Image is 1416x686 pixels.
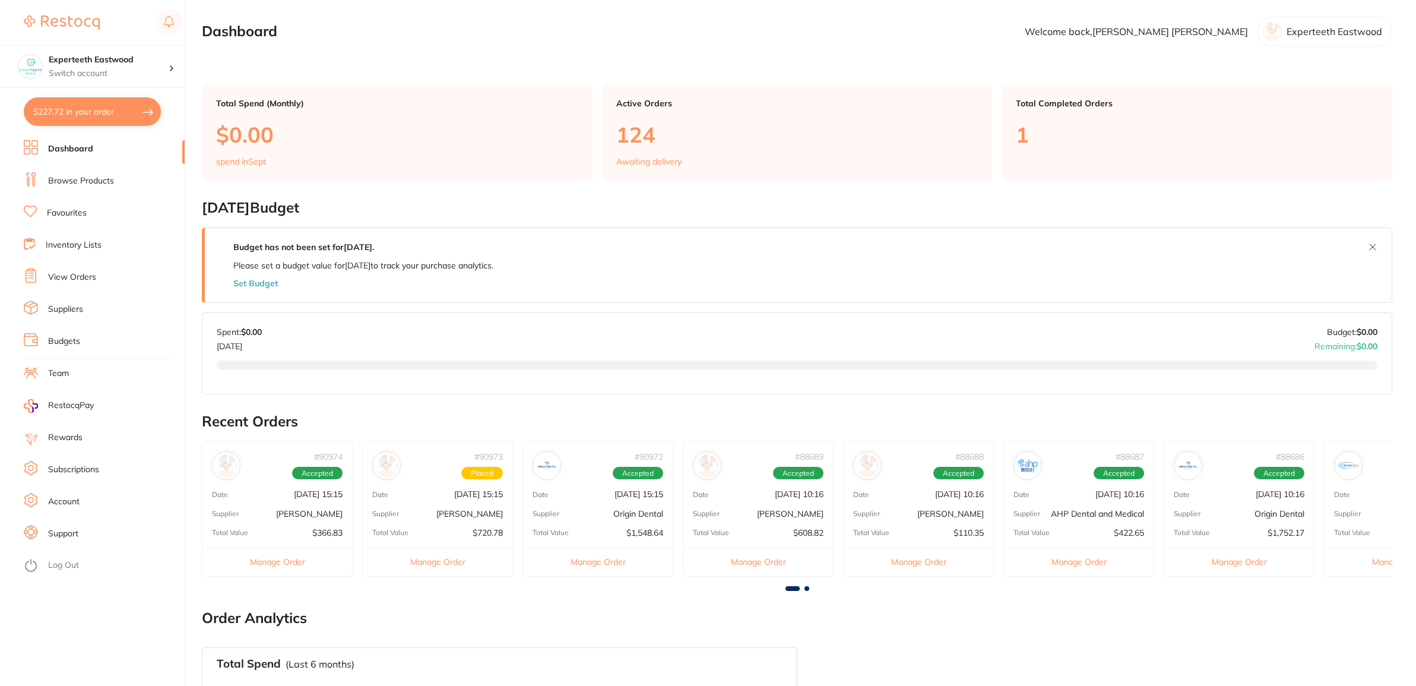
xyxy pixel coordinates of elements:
a: Active Orders124Awaiting delivery [602,84,993,181]
p: Experteeth Eastwood [1287,26,1382,37]
a: Suppliers [48,304,83,315]
img: Adam Dental [856,454,879,477]
p: [PERSON_NAME] [276,509,343,519]
img: RestocqPay [24,399,38,413]
a: Team [48,368,69,380]
p: Supplier [1013,510,1040,518]
button: Manage Order [202,547,352,576]
p: # 88688 [955,452,984,461]
span: Accepted [1094,467,1144,480]
p: Supplier [1174,510,1200,518]
button: Manage Order [683,547,833,576]
p: Remaining: [1314,337,1377,351]
p: $608.82 [793,528,823,538]
button: Manage Order [363,547,512,576]
button: Manage Order [1164,547,1314,576]
h3: Total Spend [217,657,281,671]
p: # 90973 [474,452,503,461]
h2: Dashboard [202,23,277,40]
p: Supplier [372,510,399,518]
span: Accepted [613,467,663,480]
a: Inventory Lists [46,239,102,251]
a: Dashboard [48,143,93,155]
p: Date [533,491,549,499]
p: Date [372,491,388,499]
img: Henry Schein Halas [375,454,398,477]
p: Spent: [217,327,262,337]
p: [PERSON_NAME] [436,509,503,519]
img: Restocq Logo [24,15,100,30]
p: Total Value [1174,529,1210,537]
h2: [DATE] Budget [202,200,1392,216]
p: Total Spend (Monthly) [216,99,578,108]
p: $110.35 [953,528,984,538]
a: Budgets [48,336,80,347]
p: $720.78 [473,528,503,538]
p: [DATE] 10:16 [775,489,823,499]
img: Henry Schein Halas [696,454,718,477]
p: Total Value [1013,529,1050,537]
img: Experteeth Eastwood [18,55,42,78]
p: [PERSON_NAME] [757,509,823,519]
span: Accepted [933,467,984,480]
p: Supplier [1334,510,1361,518]
a: Rewards [48,432,83,444]
h2: Recent Orders [202,413,1392,430]
p: $1,752.17 [1268,528,1304,538]
p: [DATE] 15:15 [454,489,503,499]
p: [DATE] [217,337,262,351]
img: Origin Dental [1177,454,1199,477]
p: Date [853,491,869,499]
p: [DATE] 10:16 [1095,489,1144,499]
span: Accepted [1254,467,1304,480]
p: Total Completed Orders [1016,99,1378,108]
p: Supplier [212,510,239,518]
p: 1 [1016,122,1378,147]
p: $422.65 [1114,528,1144,538]
button: $227.72 in your order [24,97,161,126]
p: Date [1334,491,1350,499]
span: Accepted [292,467,343,480]
a: RestocqPay [24,399,94,413]
p: [DATE] 15:15 [294,489,343,499]
p: [PERSON_NAME] [917,509,984,519]
p: Awaiting delivery [616,157,682,166]
p: Total Value [533,529,569,537]
a: Favourites [47,207,87,219]
p: 124 [616,122,978,147]
p: Date [1174,491,1190,499]
p: $0.00 [216,122,578,147]
strong: $0.00 [1357,341,1377,352]
p: # 88686 [1276,452,1304,461]
span: Accepted [773,467,823,480]
p: [DATE] 10:16 [1256,489,1304,499]
a: Total Completed Orders1 [1002,84,1392,181]
p: Date [212,491,228,499]
p: Supplier [693,510,720,518]
p: Origin Dental [613,509,663,519]
a: Total Spend (Monthly)$0.00spend inSept [202,84,593,181]
span: RestocqPay [48,400,94,412]
p: Origin Dental [1255,509,1304,519]
strong: $0.00 [241,327,262,337]
p: spend in Sept [216,157,266,166]
button: Manage Order [844,547,993,576]
p: $366.83 [312,528,343,538]
a: Restocq Logo [24,9,100,36]
p: $1,548.64 [626,528,663,538]
a: Log Out [48,559,79,571]
p: # 90974 [314,452,343,461]
p: Welcome back, [PERSON_NAME] [PERSON_NAME] [1025,26,1248,37]
strong: Budget has not been set for [DATE] . [233,242,374,252]
a: Subscriptions [48,464,99,476]
p: # 88689 [795,452,823,461]
p: (Last 6 months) [286,659,354,669]
img: AHP Dental and Medical [1016,454,1039,477]
p: # 90972 [635,452,663,461]
img: Adam Dental [215,454,237,477]
p: Budget: [1327,327,1377,337]
p: # 88687 [1116,452,1144,461]
p: Total Value [853,529,889,537]
p: Total Value [693,529,729,537]
p: AHP Dental and Medical [1051,509,1144,519]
